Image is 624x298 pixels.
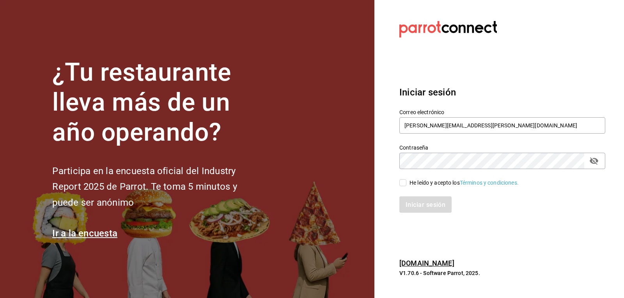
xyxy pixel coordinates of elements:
button: campo de contraseña [587,154,601,168]
font: Iniciar sesión [399,87,456,98]
a: Términos y condiciones. [460,180,519,186]
a: Ir a la encuesta [52,228,117,239]
font: Contraseña [399,145,428,151]
font: V1.70.6 - Software Parrot, 2025. [399,270,480,276]
font: ¿Tu restaurante lleva más de un año operando? [52,58,231,147]
input: Ingresa tu correo electrónico [399,117,605,134]
font: He leído y acepto los [409,180,460,186]
a: [DOMAIN_NAME] [399,259,454,267]
font: Participa en la encuesta oficial del Industry Report 2025 de Parrot. Te toma 5 minutos y puede se... [52,166,237,208]
font: Correo electrónico [399,109,444,115]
